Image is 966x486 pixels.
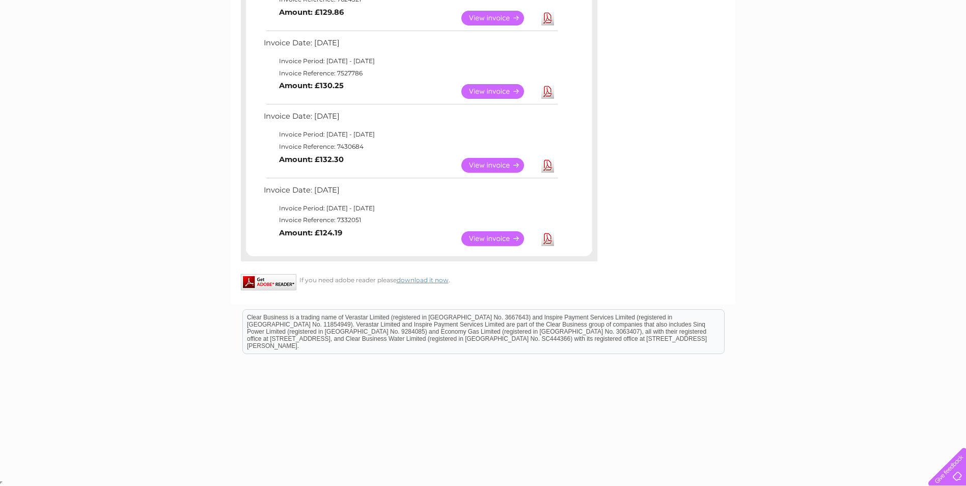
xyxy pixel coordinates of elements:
[34,26,86,58] img: logo.png
[279,228,342,237] b: Amount: £124.19
[461,11,536,25] a: View
[261,36,559,55] td: Invoice Date: [DATE]
[898,43,923,51] a: Contact
[261,110,559,128] td: Invoice Date: [DATE]
[261,141,559,153] td: Invoice Reference: 7430684
[261,55,559,67] td: Invoice Period: [DATE] - [DATE]
[812,43,835,51] a: Energy
[932,43,956,51] a: Log out
[243,6,724,49] div: Clear Business is a trading name of Verastar Limited (registered in [GEOGRAPHIC_DATA] No. 3667643...
[841,43,871,51] a: Telecoms
[261,214,559,226] td: Invoice Reference: 7332051
[541,84,554,99] a: Download
[279,8,344,17] b: Amount: £129.86
[461,231,536,246] a: View
[261,202,559,214] td: Invoice Period: [DATE] - [DATE]
[461,84,536,99] a: View
[877,43,892,51] a: Blog
[541,11,554,25] a: Download
[787,43,806,51] a: Water
[397,276,449,284] a: download it now
[279,81,344,90] b: Amount: £130.25
[261,183,559,202] td: Invoice Date: [DATE]
[241,274,597,284] div: If you need adobe reader please .
[541,158,554,173] a: Download
[541,231,554,246] a: Download
[261,67,559,79] td: Invoice Reference: 7527786
[461,158,536,173] a: View
[261,128,559,141] td: Invoice Period: [DATE] - [DATE]
[774,5,844,18] a: 0333 014 3131
[279,155,344,164] b: Amount: £132.30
